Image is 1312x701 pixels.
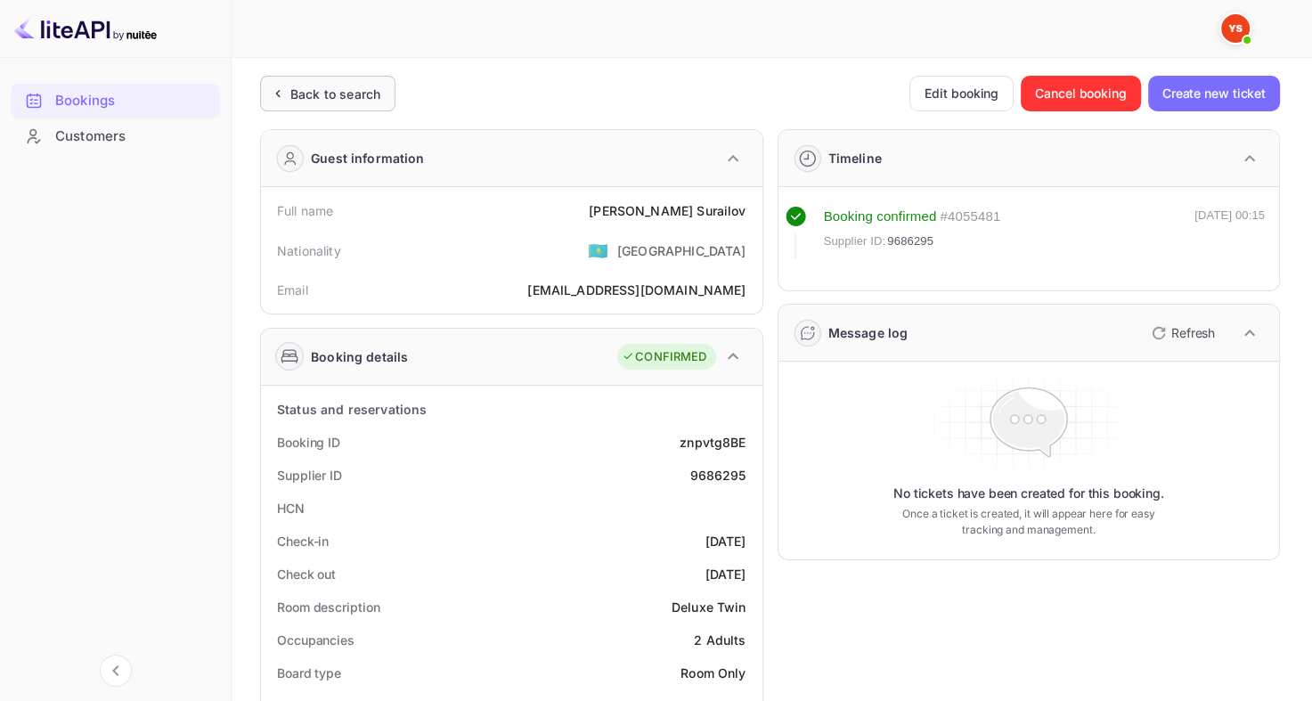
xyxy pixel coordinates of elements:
[828,149,882,167] div: Timeline
[100,655,132,687] button: Collapse navigation
[1194,207,1265,258] div: [DATE] 00:15
[622,348,706,366] div: CONFIRMED
[680,433,746,452] div: znpvtg8BE
[55,126,211,147] div: Customers
[1021,76,1141,111] button: Cancel booking
[277,433,340,452] div: Booking ID
[893,485,1164,502] p: No tickets have been created for this booking.
[940,207,1000,227] div: # 4055481
[894,506,1162,538] p: Once a ticket is created, it will appear here for easy tracking and management.
[588,234,608,266] span: United States
[828,323,909,342] div: Message log
[527,281,746,299] div: [EMAIL_ADDRESS][DOMAIN_NAME]
[55,91,211,111] div: Bookings
[672,598,746,616] div: Deluxe Twin
[1221,14,1250,43] img: Yandex Support
[290,85,380,103] div: Back to search
[617,241,746,260] div: [GEOGRAPHIC_DATA]
[705,565,746,583] div: [DATE]
[277,201,333,220] div: Full name
[277,532,329,550] div: Check-in
[705,532,746,550] div: [DATE]
[14,14,157,43] img: LiteAPI logo
[689,466,746,485] div: 9686295
[680,664,746,682] div: Room Only
[824,232,886,250] span: Supplier ID:
[824,207,937,227] div: Booking confirmed
[11,84,220,118] div: Bookings
[277,241,341,260] div: Nationality
[277,631,354,649] div: Occupancies
[311,149,425,167] div: Guest information
[887,232,933,250] span: 9686295
[277,400,427,419] div: Status and reservations
[11,119,220,152] a: Customers
[277,565,336,583] div: Check out
[589,201,746,220] div: [PERSON_NAME] Surailov
[1141,319,1222,347] button: Refresh
[1148,76,1280,111] button: Create new ticket
[694,631,746,649] div: 2 Adults
[311,347,408,366] div: Booking details
[909,76,1014,111] button: Edit booking
[1171,323,1215,342] p: Refresh
[11,119,220,154] div: Customers
[277,466,342,485] div: Supplier ID
[277,598,379,616] div: Room description
[11,84,220,117] a: Bookings
[277,281,308,299] div: Email
[277,664,341,682] div: Board type
[277,499,305,518] div: HCN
